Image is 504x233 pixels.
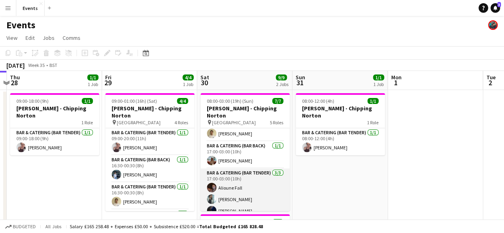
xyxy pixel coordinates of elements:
span: 29 [104,78,112,87]
span: All jobs [44,223,63,229]
span: Sun [296,74,305,81]
span: 08:00-03:00 (19h) (Sun) [207,98,253,104]
div: 2 Jobs [276,81,288,87]
span: 30 [199,78,209,87]
div: BST [49,62,57,68]
a: Edit [22,33,38,43]
app-card-role: Bar & Catering (Bar Tender)1/109:00-18:00 (9h)[PERSON_NAME] [10,128,99,155]
app-card-role: Bar & Catering (Bar Tender)1/111:30-03:00 (15h30m)[PERSON_NAME] [200,114,290,141]
h3: [PERSON_NAME] - Chipping Norton [200,105,290,119]
span: Jobs [43,34,55,41]
span: [GEOGRAPHIC_DATA] [117,119,161,125]
app-job-card: 09:00-01:00 (16h) (Sat)4/4[PERSON_NAME] - Chipping Norton [GEOGRAPHIC_DATA]4 RolesBar & Catering ... [105,93,194,211]
app-card-role: Bar & Catering (Bar Tender)3/317:00-03:00 (10h)Alioune Fall[PERSON_NAME][PERSON_NAME] [200,168,290,219]
span: 08:00-12:00 (4h) [302,98,334,104]
a: Jobs [39,33,58,43]
button: Budgeted [4,222,37,231]
span: 4/4 [177,98,188,104]
span: 7/7 [272,98,283,104]
app-job-card: 09:00-18:00 (9h)1/1[PERSON_NAME] - Chipping Norton1 RoleBar & Catering (Bar Tender)1/109:00-18:00... [10,93,99,155]
a: Comms [59,33,84,43]
span: 1/1 [367,98,378,104]
a: 3 [490,3,500,13]
span: Sat [200,74,209,81]
span: 1/1 [82,98,93,104]
span: 31 [294,78,305,87]
span: 1 [390,78,401,87]
span: 3 [497,2,501,7]
span: 2 [485,78,495,87]
span: 09:00-18:00 (9h) [16,98,49,104]
button: Events [16,0,45,16]
h1: Events [6,19,35,31]
app-user-avatar: Dom Roche [488,20,498,30]
app-card-role: Bar & Catering (Bar Back)1/116:30-00:30 (8h)[PERSON_NAME] [105,155,194,182]
app-card-role: Bar & Catering (Bar Back)1/117:00-03:00 (10h)[PERSON_NAME] [200,141,290,168]
span: Week 35 [26,62,46,68]
span: Comms [63,34,80,41]
span: View [6,34,18,41]
span: 09:00-01:00 (16h) (Sat) [112,98,157,104]
span: 5 Roles [270,119,283,125]
span: 4 Roles [175,119,188,125]
div: [DATE] [6,61,25,69]
span: Budgeted [13,224,36,229]
span: 9/9 [276,74,287,80]
div: 1 Job [88,81,98,87]
app-job-card: 08:00-12:00 (4h)1/1[PERSON_NAME] - Chipping Norton1 RoleBar & Catering (Bar Tender)1/108:00-12:00... [296,93,385,155]
span: Edit [25,34,35,41]
span: Total Budgeted £165 828.48 [199,223,263,229]
span: 28 [9,78,20,87]
span: Mon [391,74,401,81]
h3: [PERSON_NAME] - Chipping Norton [296,105,385,119]
span: [GEOGRAPHIC_DATA] [212,119,256,125]
span: Thu [10,74,20,81]
div: 1 Job [183,81,193,87]
app-card-role: Bar & Catering (Bar Tender)1/116:30-00:30 (8h)[PERSON_NAME] [105,182,194,210]
h3: [PERSON_NAME] - Chipping Norton [10,105,99,119]
div: 1 Job [373,81,384,87]
app-card-role: Bar & Catering (Bar Tender)1/109:00-20:00 (11h)[PERSON_NAME] [105,128,194,155]
h3: [PERSON_NAME] - Chipping Norton [105,105,194,119]
span: 1 Role [367,119,378,125]
a: View [3,33,21,43]
span: 1/1 [373,74,384,80]
span: Tue [486,74,495,81]
span: Fri [105,74,112,81]
div: Salary £165 258.48 + Expenses £50.00 + Subsistence £520.00 = [70,223,263,229]
span: 4/4 [182,74,194,80]
app-card-role: Bar & Catering (Bar Tender)1/108:00-12:00 (4h)[PERSON_NAME] [296,128,385,155]
span: 1 Role [81,119,93,125]
app-job-card: 08:00-03:00 (19h) (Sun)7/7[PERSON_NAME] - Chipping Norton [GEOGRAPHIC_DATA]5 RolesBar & Catering ... [200,93,290,211]
span: 1/1 [87,74,98,80]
